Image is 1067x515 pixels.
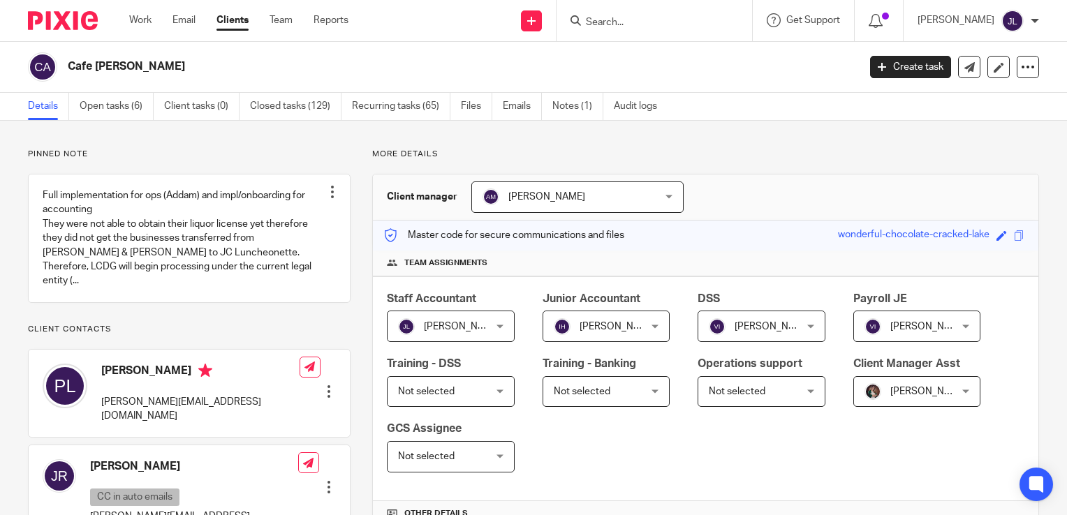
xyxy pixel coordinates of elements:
[28,93,69,120] a: Details
[552,93,603,120] a: Notes (1)
[398,387,455,396] span: Not selected
[735,322,811,331] span: [PERSON_NAME]
[90,488,179,506] p: CC in auto emails
[853,293,907,304] span: Payroll JE
[43,364,87,408] img: svg%3E
[352,93,450,120] a: Recurring tasks (65)
[483,188,499,205] img: svg%3E
[28,324,351,335] p: Client contacts
[864,383,881,400] img: Profile%20picture%20JUS.JPG
[614,93,668,120] a: Audit logs
[554,387,610,396] span: Not selected
[584,17,710,29] input: Search
[198,364,212,378] i: Primary
[270,13,293,27] a: Team
[398,451,455,461] span: Not selected
[508,192,585,202] span: [PERSON_NAME]
[28,11,98,30] img: Pixie
[864,318,881,335] img: svg%3E
[503,93,542,120] a: Emails
[404,257,487,269] span: Team assignments
[250,93,341,120] a: Closed tasks (129)
[890,387,967,396] span: [PERSON_NAME]
[314,13,348,27] a: Reports
[853,358,960,369] span: Client Manager Asst
[383,228,624,242] p: Master code for secure communications and files
[543,293,640,304] span: Junior Accountant
[80,93,154,120] a: Open tasks (6)
[101,364,300,381] h4: [PERSON_NAME]
[90,459,298,474] h4: [PERSON_NAME]
[387,358,461,369] span: Training - DSS
[709,318,726,335] img: svg%3E
[890,322,967,331] span: [PERSON_NAME]
[1001,10,1024,32] img: svg%3E
[387,190,457,204] h3: Client manager
[164,93,240,120] a: Client tasks (0)
[101,395,300,424] p: [PERSON_NAME][EMAIL_ADDRESS][DOMAIN_NAME]
[554,318,571,335] img: svg%3E
[580,322,656,331] span: [PERSON_NAME]
[129,13,152,27] a: Work
[172,13,196,27] a: Email
[786,15,840,25] span: Get Support
[68,59,693,74] h2: Cafe [PERSON_NAME]
[461,93,492,120] a: Files
[43,459,76,493] img: svg%3E
[698,358,802,369] span: Operations support
[28,52,57,82] img: svg%3E
[870,56,951,78] a: Create task
[28,149,351,160] p: Pinned note
[698,293,720,304] span: DSS
[424,322,501,331] span: [PERSON_NAME]
[387,423,462,434] span: GCS Assignee
[398,318,415,335] img: svg%3E
[543,358,636,369] span: Training - Banking
[838,227,989,244] div: wonderful-chocolate-cracked-lake
[918,13,994,27] p: [PERSON_NAME]
[216,13,249,27] a: Clients
[709,387,765,396] span: Not selected
[372,149,1039,160] p: More details
[387,293,476,304] span: Staff Accountant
